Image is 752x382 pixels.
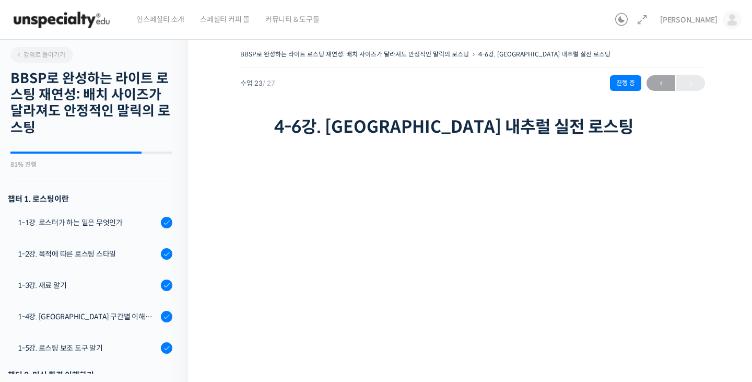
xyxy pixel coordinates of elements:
[478,50,610,58] a: 4-6강. [GEOGRAPHIC_DATA] 내추럴 실전 로스팅
[10,71,172,136] h2: BBSP로 완성하는 라이트 로스팅 재연성: 배치 사이즈가 달라져도 안정적인 말릭의 로스팅
[10,47,73,63] a: 강의로 돌아가기
[8,368,172,382] div: 챕터 2. 머신 환경 이해하기
[18,217,158,228] div: 1-1강. 로스터가 하는 일은 무엇인가
[18,311,158,322] div: 1-4강. [GEOGRAPHIC_DATA] 구간별 이해와 용어
[660,15,718,25] span: [PERSON_NAME]
[18,342,158,354] div: 1-5강. 로스팅 보조 도구 알기
[240,80,275,87] span: 수업 23
[274,117,671,137] h1: 4-6강. [GEOGRAPHIC_DATA] 내추럴 실전 로스팅
[647,76,675,90] span: ←
[18,248,158,260] div: 1-2강. 목적에 따른 로스팅 스타일
[18,280,158,291] div: 1-3강. 재료 알기
[610,75,641,91] div: 진행 중
[10,161,172,168] div: 81% 진행
[647,75,675,91] a: ←이전
[240,50,469,58] a: BBSP로 완성하는 라이트 로스팅 재연성: 배치 사이즈가 달라져도 안정적인 말릭의 로스팅
[16,51,65,59] span: 강의로 돌아가기
[8,192,172,206] h3: 챕터 1. 로스팅이란
[263,79,275,88] span: / 27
